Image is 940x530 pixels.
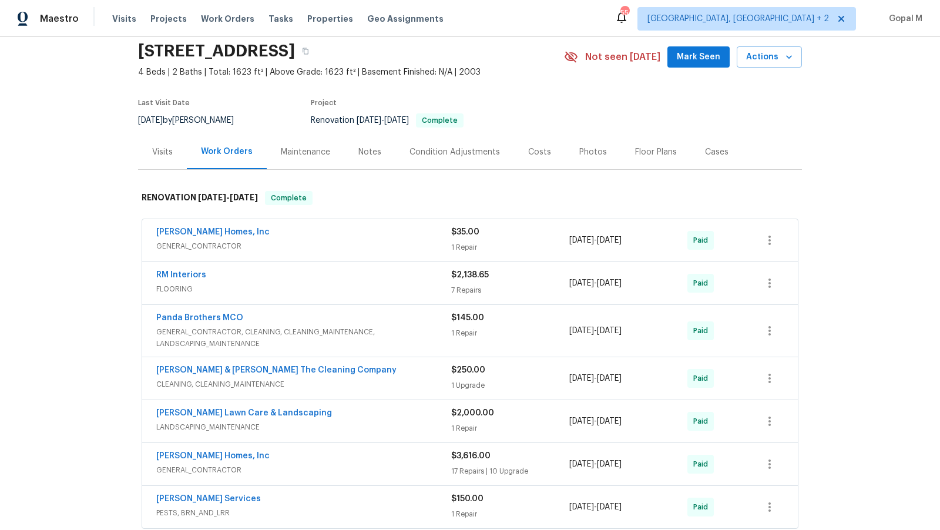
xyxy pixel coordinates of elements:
[451,508,569,520] div: 1 Repair
[417,117,462,124] span: Complete
[40,13,79,25] span: Maestro
[647,13,829,25] span: [GEOGRAPHIC_DATA], [GEOGRAPHIC_DATA] + 2
[569,458,622,470] span: -
[281,146,330,158] div: Maintenance
[569,373,622,384] span: -
[451,241,569,253] div: 1 Repair
[156,326,451,350] span: GENERAL_CONTRACTOR, CLEANING, CLEANING_MAINTENANCE, LANDSCAPING_MAINTENANCE
[693,234,713,246] span: Paid
[569,325,622,337] span: -
[620,7,629,19] div: 55
[667,46,730,68] button: Mark Seen
[156,228,270,236] a: [PERSON_NAME] Homes, Inc
[156,421,451,433] span: LANDSCAPING_MAINTENANCE
[384,116,409,125] span: [DATE]
[156,409,332,417] a: [PERSON_NAME] Lawn Care & Landscaping
[138,66,564,78] span: 4 Beds | 2 Baths | Total: 1623 ft² | Above Grade: 1623 ft² | Basement Finished: N/A | 2003
[156,495,261,503] a: [PERSON_NAME] Services
[569,417,594,425] span: [DATE]
[268,15,293,23] span: Tasks
[156,507,451,519] span: PESTS, BRN_AND_LRR
[569,415,622,427] span: -
[266,192,311,204] span: Complete
[357,116,381,125] span: [DATE]
[138,113,248,128] div: by [PERSON_NAME]
[569,503,594,511] span: [DATE]
[156,464,451,476] span: GENERAL_CONTRACTOR
[198,193,258,202] span: -
[705,146,728,158] div: Cases
[569,374,594,383] span: [DATE]
[597,460,622,468] span: [DATE]
[597,503,622,511] span: [DATE]
[451,271,489,279] span: $2,138.65
[451,327,569,339] div: 1 Repair
[579,146,607,158] div: Photos
[156,378,451,390] span: CLEANING, CLEANING_MAINTENANCE
[451,284,569,296] div: 7 Repairs
[597,279,622,287] span: [DATE]
[451,465,569,477] div: 17 Repairs | 10 Upgrade
[451,314,484,322] span: $145.00
[451,366,485,374] span: $250.00
[156,366,397,374] a: [PERSON_NAME] & [PERSON_NAME] The Cleaning Company
[311,99,337,106] span: Project
[569,234,622,246] span: -
[451,228,479,236] span: $35.00
[597,374,622,383] span: [DATE]
[295,41,316,62] button: Copy Address
[569,327,594,335] span: [DATE]
[569,501,622,513] span: -
[112,13,136,25] span: Visits
[451,495,484,503] span: $150.00
[635,146,677,158] div: Floor Plans
[451,380,569,391] div: 1 Upgrade
[230,193,258,202] span: [DATE]
[138,116,163,125] span: [DATE]
[156,240,451,252] span: GENERAL_CONTRACTOR
[528,146,551,158] div: Costs
[156,271,206,279] a: RM Interiors
[569,460,594,468] span: [DATE]
[138,99,190,106] span: Last Visit Date
[367,13,444,25] span: Geo Assignments
[693,325,713,337] span: Paid
[451,422,569,434] div: 1 Repair
[597,417,622,425] span: [DATE]
[884,13,922,25] span: Gopal M
[142,191,258,205] h6: RENOVATION
[569,279,594,287] span: [DATE]
[746,50,793,65] span: Actions
[198,193,226,202] span: [DATE]
[138,45,295,57] h2: [STREET_ADDRESS]
[307,13,353,25] span: Properties
[150,13,187,25] span: Projects
[597,236,622,244] span: [DATE]
[201,146,253,157] div: Work Orders
[693,415,713,427] span: Paid
[451,452,491,460] span: $3,616.00
[152,146,173,158] div: Visits
[693,501,713,513] span: Paid
[156,452,270,460] a: [PERSON_NAME] Homes, Inc
[409,146,500,158] div: Condition Adjustments
[358,146,381,158] div: Notes
[156,283,451,295] span: FLOORING
[677,50,720,65] span: Mark Seen
[737,46,802,68] button: Actions
[597,327,622,335] span: [DATE]
[156,314,243,322] a: Panda Brothers MCO
[138,179,802,217] div: RENOVATION [DATE]-[DATE]Complete
[693,458,713,470] span: Paid
[201,13,254,25] span: Work Orders
[569,236,594,244] span: [DATE]
[693,373,713,384] span: Paid
[693,277,713,289] span: Paid
[357,116,409,125] span: -
[311,116,464,125] span: Renovation
[451,409,494,417] span: $2,000.00
[585,51,660,63] span: Not seen [DATE]
[569,277,622,289] span: -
